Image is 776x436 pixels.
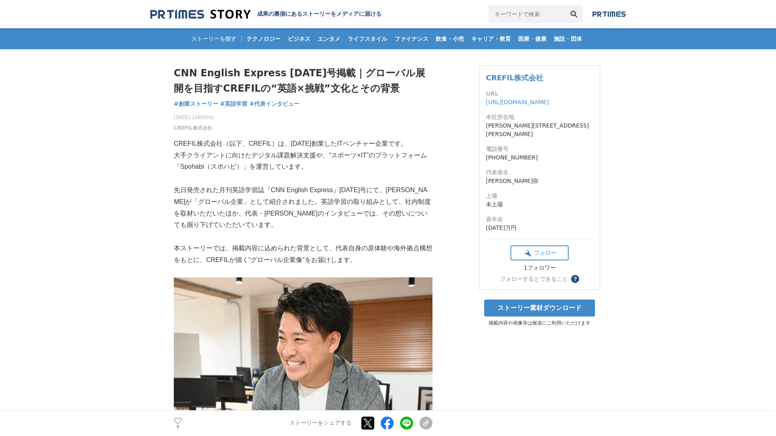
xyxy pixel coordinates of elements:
[500,276,568,282] div: フォローするとできること
[486,200,593,209] dd: 未上場
[314,28,344,49] a: エンタメ
[174,243,432,266] p: 本ストーリーでは、掲載内容に込められた背景として、代表自身の原体験や海外拠点構想をもとに、CREFILが描く“グローバル企業像”をお届けします。
[257,10,382,18] h2: 成果の裏側にあるストーリーをメディアに届ける
[174,100,218,108] a: #創業ストーリー
[486,145,593,153] dt: 電話番号
[510,264,569,272] div: 1フォロワー
[174,150,432,173] p: 大手クライアントに向けたデジタル課題解決支援や、“スポーツ×IT”のプラットフォーム「Spohabi（スポハビ）」を運営しています。
[486,122,593,138] dd: [PERSON_NAME][STREET_ADDRESS][PERSON_NAME]
[486,73,543,82] a: CREFIL株式会社
[344,28,390,49] a: ライフスタイル
[432,35,467,42] span: 飲食・小売
[515,35,550,42] span: 医療・健康
[486,215,593,224] dt: 資本金
[486,153,593,162] dd: [PHONE_NUMBER]
[150,9,251,20] img: 成果の裏側にあるストーリーをメディアに届ける
[391,35,432,42] span: ファイナンス
[510,245,569,260] button: フォロー
[289,420,352,427] p: ストーリーをシェアする
[593,11,626,17] img: prtimes
[486,168,593,177] dt: 代表者名
[391,28,432,49] a: ファイナンス
[486,113,593,122] dt: 本社所在地
[484,300,595,317] a: ストーリー素材ダウンロード
[174,100,218,107] span: #創業ストーリー
[486,192,593,200] dt: 上場
[220,100,248,107] span: #英語学習
[285,28,314,49] a: ビジネス
[249,100,299,107] span: #代表インタビュー
[150,9,382,20] a: 成果の裏側にあるストーリーをメディアに届ける 成果の裏側にあるストーリーをメディアに届ける
[174,138,432,150] p: CREFIL株式会社（以下、CREFIL）は、[DATE]創業したITベンチャー企業です。
[565,5,583,23] button: 検索
[486,99,549,105] a: [URL][DOMAIN_NAME]
[243,28,284,49] a: テクノロジー
[174,425,182,429] p: 9
[285,35,314,42] span: ビジネス
[174,184,432,231] p: 先日発売された月刊英語学習誌『CNN English Express』[DATE]号にて、[PERSON_NAME]が「グローバル企業」として紹介されました。英語学習の取り組みとして、社内制度を...
[550,35,585,42] span: 施設・団体
[249,100,299,108] a: #代表インタビュー
[174,65,432,96] h1: CNN English Express [DATE]号掲載｜グローバル展開を目指すCREFILの“英語×挑戦”文化とその背景
[344,35,390,42] span: ライフスタイル
[468,28,514,49] a: キャリア・教育
[489,5,565,23] input: キーワードで検索
[314,35,344,42] span: エンタメ
[486,177,593,185] dd: [PERSON_NAME]弥
[572,276,578,282] span: ？
[571,275,579,283] button: ？
[468,35,514,42] span: キャリア・教育
[515,28,550,49] a: 医療・健康
[486,224,593,232] dd: [DATE]万円
[479,320,600,327] p: 掲載内容や画像等は報道にご利用いただけます
[174,124,212,132] a: CREFIL株式会社
[220,100,248,108] a: #英語学習
[432,28,467,49] a: 飲食・小売
[550,28,585,49] a: 施設・団体
[174,114,214,121] span: [DATE] 15時00分
[486,90,593,98] dt: URL
[243,35,284,42] span: テクノロジー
